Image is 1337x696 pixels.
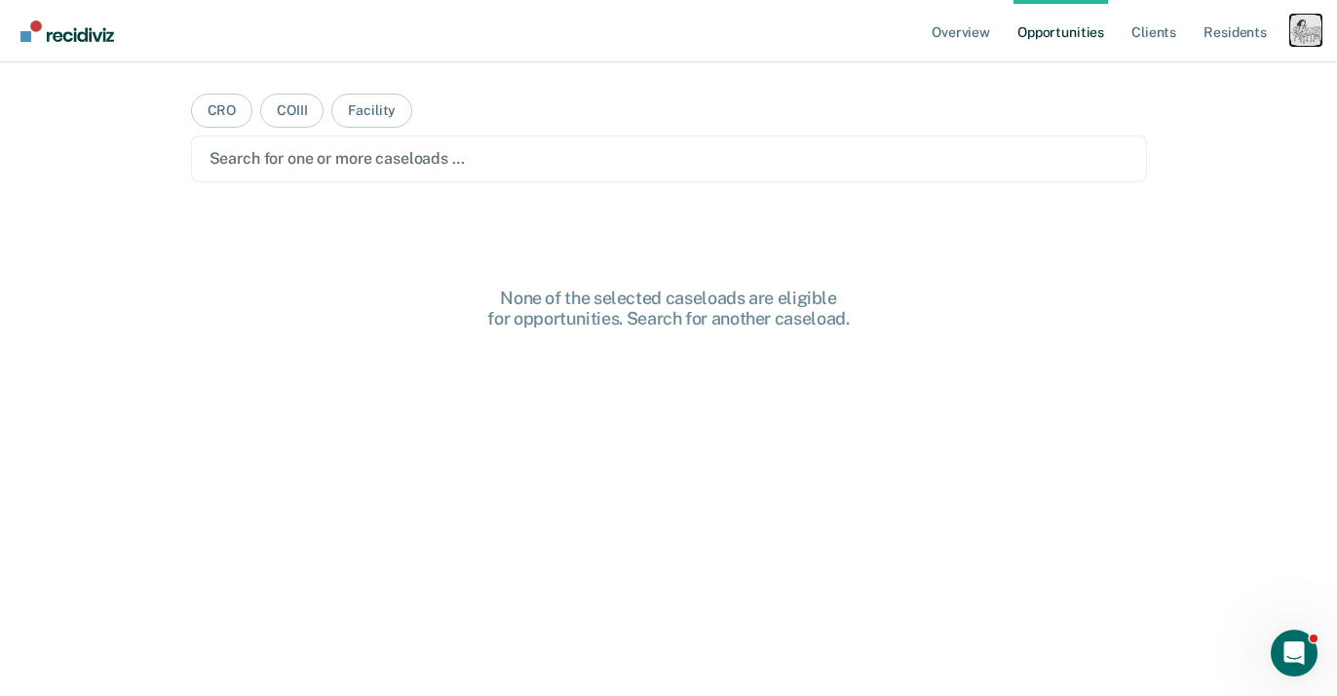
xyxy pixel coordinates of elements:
img: Recidiviz [20,20,114,42]
button: CRO [191,94,253,128]
iframe: Intercom live chat [1271,630,1318,677]
button: COIII [260,94,324,128]
button: Facility [331,94,412,128]
div: None of the selected caseloads are eligible for opportunities. Search for another caseload. [357,288,980,329]
button: Profile dropdown button [1290,15,1321,46]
